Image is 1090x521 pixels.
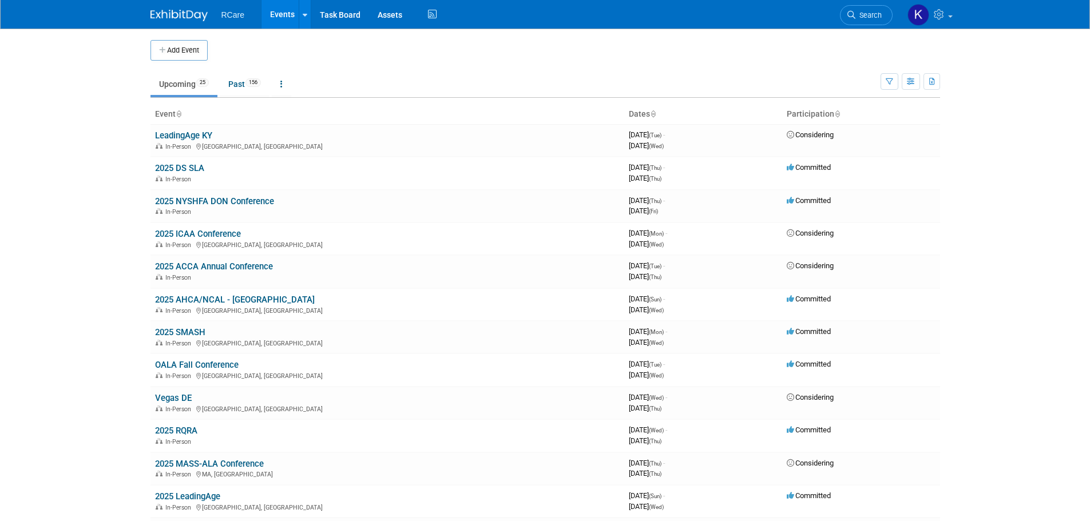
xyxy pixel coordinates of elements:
[155,393,192,403] a: Vegas DE
[155,360,239,370] a: OALA Fall Conference
[649,274,661,280] span: (Thu)
[649,132,661,138] span: (Tue)
[155,163,204,173] a: 2025 DS SLA
[663,491,665,500] span: -
[787,196,831,205] span: Committed
[221,10,244,19] span: RCare
[629,502,664,511] span: [DATE]
[649,165,661,171] span: (Thu)
[155,141,620,150] div: [GEOGRAPHIC_DATA], [GEOGRAPHIC_DATA]
[155,295,315,305] a: 2025 AHCA/NCAL - [GEOGRAPHIC_DATA]
[155,327,205,337] a: 2025 SMASH
[156,372,162,378] img: In-Person Event
[165,405,195,413] span: In-Person
[907,4,929,26] img: Khalen Ryberg
[629,240,664,248] span: [DATE]
[165,471,195,478] span: In-Person
[787,393,834,401] span: Considering
[165,176,195,183] span: In-Person
[155,229,241,239] a: 2025 ICAA Conference
[165,208,195,216] span: In-Person
[650,109,656,118] a: Sort by Start Date
[155,469,620,478] div: MA, [GEOGRAPHIC_DATA]
[156,471,162,476] img: In-Person Event
[629,229,667,237] span: [DATE]
[649,471,661,477] span: (Thu)
[663,163,665,172] span: -
[649,176,661,182] span: (Thu)
[165,372,195,380] span: In-Person
[787,459,834,467] span: Considering
[624,105,782,124] th: Dates
[155,240,620,249] div: [GEOGRAPHIC_DATA], [GEOGRAPHIC_DATA]
[787,229,834,237] span: Considering
[176,109,181,118] a: Sort by Event Name
[150,73,217,95] a: Upcoming25
[629,206,658,215] span: [DATE]
[787,295,831,303] span: Committed
[155,491,220,502] a: 2025 LeadingAge
[855,11,882,19] span: Search
[649,307,664,313] span: (Wed)
[150,105,624,124] th: Event
[155,459,264,469] a: 2025 MASS-ALA Conference
[665,425,667,434] span: -
[156,340,162,345] img: In-Person Event
[155,371,620,380] div: [GEOGRAPHIC_DATA], [GEOGRAPHIC_DATA]
[787,130,834,139] span: Considering
[165,340,195,347] span: In-Person
[840,5,893,25] a: Search
[663,459,665,467] span: -
[787,327,831,336] span: Committed
[165,274,195,281] span: In-Person
[649,504,664,510] span: (Wed)
[196,78,209,87] span: 25
[787,360,831,368] span: Committed
[649,438,661,444] span: (Thu)
[834,109,840,118] a: Sort by Participation Type
[649,340,664,346] span: (Wed)
[649,361,661,368] span: (Tue)
[629,491,665,500] span: [DATE]
[156,274,162,280] img: In-Person Event
[629,327,667,336] span: [DATE]
[150,10,208,21] img: ExhibitDay
[245,78,261,87] span: 156
[150,40,208,61] button: Add Event
[629,360,665,368] span: [DATE]
[220,73,269,95] a: Past156
[156,438,162,444] img: In-Person Event
[629,163,665,172] span: [DATE]
[629,261,665,270] span: [DATE]
[629,436,661,445] span: [DATE]
[155,305,620,315] div: [GEOGRAPHIC_DATA], [GEOGRAPHIC_DATA]
[156,307,162,313] img: In-Person Event
[156,176,162,181] img: In-Person Event
[649,493,661,499] span: (Sun)
[165,143,195,150] span: In-Person
[629,425,667,434] span: [DATE]
[787,261,834,270] span: Considering
[649,296,661,303] span: (Sun)
[665,229,667,237] span: -
[663,360,665,368] span: -
[155,130,212,141] a: LeadingAge KY
[165,241,195,249] span: In-Person
[782,105,940,124] th: Participation
[629,404,661,412] span: [DATE]
[165,504,195,511] span: In-Person
[155,196,274,206] a: 2025 NYSHFA DON Conference
[649,198,661,204] span: (Thu)
[156,208,162,214] img: In-Person Event
[156,504,162,510] img: In-Person Event
[649,329,664,335] span: (Mon)
[155,425,197,436] a: 2025 RQRA
[649,208,658,214] span: (Fri)
[165,307,195,315] span: In-Person
[787,163,831,172] span: Committed
[649,263,661,269] span: (Tue)
[629,141,664,150] span: [DATE]
[649,372,664,379] span: (Wed)
[629,196,665,205] span: [DATE]
[665,393,667,401] span: -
